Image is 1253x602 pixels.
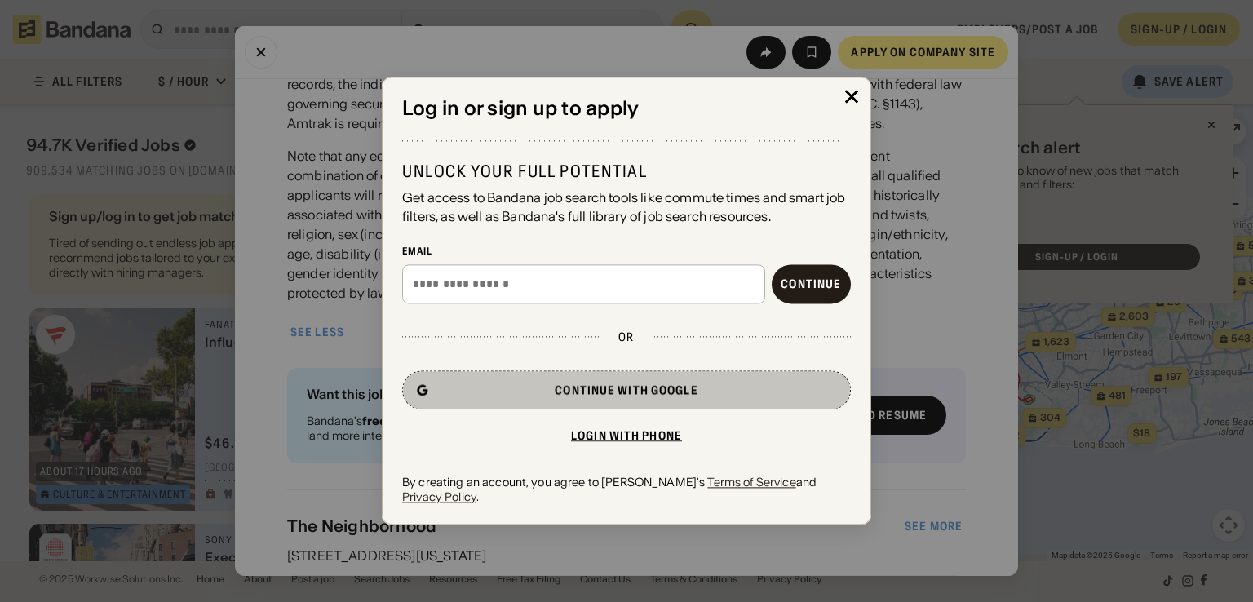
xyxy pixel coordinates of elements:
a: Privacy Policy [402,489,476,504]
div: Continue [781,278,841,290]
div: By creating an account, you agree to [PERSON_NAME]'s and . [402,475,851,504]
div: Login with phone [571,430,682,441]
div: Email [402,245,851,258]
div: Log in or sign up to apply [402,97,851,121]
a: Terms of Service [707,475,795,489]
div: Get access to Bandana job search tools like commute times and smart job filters, as well as Banda... [402,189,851,226]
div: Continue with Google [555,384,697,396]
div: Unlock your full potential [402,162,851,183]
div: or [618,330,634,344]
